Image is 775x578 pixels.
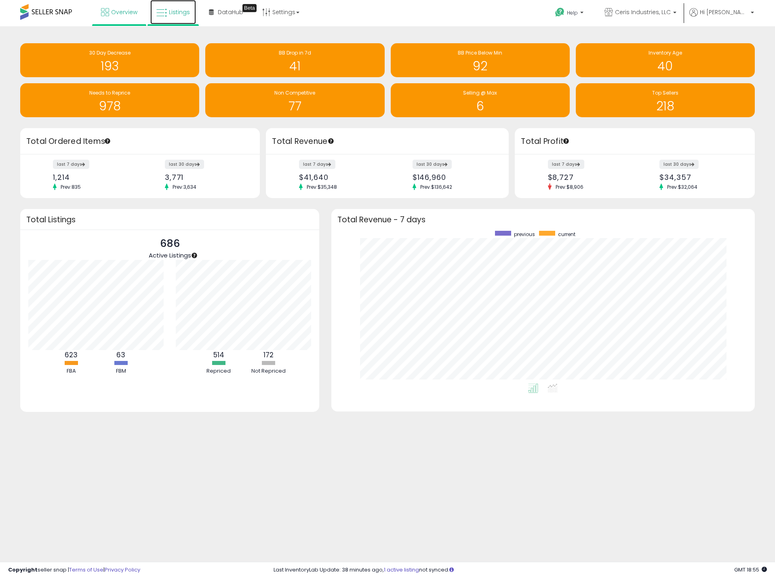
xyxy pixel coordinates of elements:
[274,89,315,96] span: Non Competitive
[391,83,570,117] a: Selling @ Max 6
[149,251,191,259] span: Active Listings
[209,99,380,113] h1: 77
[65,350,78,360] b: 623
[104,137,111,145] div: Tooltip anchor
[26,136,254,147] h3: Total Ordered Items
[303,184,341,190] span: Prev: $35,348
[580,59,751,73] h1: 40
[191,252,198,259] div: Tooltip anchor
[53,173,134,181] div: 1,214
[395,99,566,113] h1: 6
[615,8,671,16] span: Ceris Industries, LLC
[24,59,195,73] h1: 193
[57,184,85,190] span: Prev: 835
[165,173,246,181] div: 3,771
[548,173,629,181] div: $8,727
[168,184,200,190] span: Prev: 3,634
[244,367,293,375] div: Not Repriced
[700,8,748,16] span: Hi [PERSON_NAME]
[576,83,755,117] a: Top Sellers 218
[20,83,199,117] a: Needs to Reprice 978
[89,49,131,56] span: 30 Day Decrease
[663,184,701,190] span: Prev: $32,064
[279,49,311,56] span: BB Drop in 7d
[659,173,741,181] div: $34,357
[97,367,145,375] div: FBM
[205,83,384,117] a: Non Competitive 77
[391,43,570,77] a: BB Price Below Min 92
[413,160,452,169] label: last 30 days
[26,217,313,223] h3: Total Listings
[149,236,191,251] p: 686
[24,99,195,113] h1: 978
[576,43,755,77] a: Inventory Age 40
[194,367,243,375] div: Repriced
[555,7,565,17] i: Get Help
[47,367,95,375] div: FBA
[689,8,754,26] a: Hi [PERSON_NAME]
[272,136,503,147] h3: Total Revenue
[649,49,682,56] span: Inventory Age
[111,8,137,16] span: Overview
[299,173,381,181] div: $41,640
[299,160,335,169] label: last 7 days
[169,8,190,16] span: Listings
[20,43,199,77] a: 30 Day Decrease 193
[659,160,699,169] label: last 30 days
[218,8,243,16] span: DataHub
[242,4,257,12] div: Tooltip anchor
[458,49,502,56] span: BB Price Below Min
[521,136,748,147] h3: Total Profit
[549,1,592,26] a: Help
[395,59,566,73] h1: 92
[416,184,456,190] span: Prev: $136,642
[558,231,575,238] span: current
[263,350,274,360] b: 172
[562,137,570,145] div: Tooltip anchor
[213,350,224,360] b: 514
[165,160,204,169] label: last 30 days
[413,173,495,181] div: $146,960
[53,160,89,169] label: last 7 days
[205,43,384,77] a: BB Drop in 7d 41
[548,160,584,169] label: last 7 days
[552,184,588,190] span: Prev: $8,906
[337,217,749,223] h3: Total Revenue - 7 days
[580,99,751,113] h1: 218
[514,231,535,238] span: previous
[652,89,678,96] span: Top Sellers
[463,89,497,96] span: Selling @ Max
[89,89,130,96] span: Needs to Reprice
[567,9,578,16] span: Help
[327,137,335,145] div: Tooltip anchor
[209,59,380,73] h1: 41
[116,350,125,360] b: 63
